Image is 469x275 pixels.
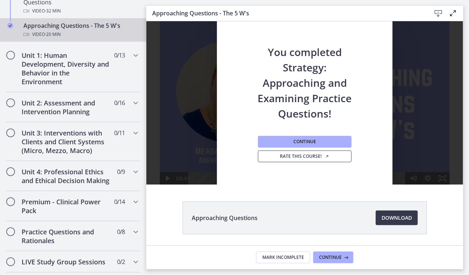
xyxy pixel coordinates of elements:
span: 0 / 9 [117,167,125,176]
div: Video [23,30,138,39]
span: 0 / 14 [114,197,125,206]
span: · 32 min [45,7,61,15]
span: Approaching Questions [192,213,258,222]
h2: Unit 3: Interventions with Clients and Client Systems (Micro, Mezzo, Macro) [22,129,111,155]
h2: You completed Strategy: Approaching and Examining Practice Questions! [256,30,353,121]
button: Continue [313,252,353,263]
a: Download [376,211,418,225]
h2: Unit 1: Human Development, Diversity and Behavior in the Environment [22,51,111,86]
i: Completed [7,23,13,29]
span: 0 / 2 [117,257,125,266]
span: Continue [293,139,316,145]
span: 0 / 13 [114,51,125,60]
i: Opens in a new window [325,154,330,159]
button: Mark Incomplete [256,252,310,263]
div: Approaching Questions - The 5 W's [23,21,138,39]
span: Download [382,213,412,222]
span: Rate this course! [280,153,330,159]
h2: Unit 2: Assessment and Intervention Planning [22,99,111,116]
button: Continue [258,136,352,148]
button: Play Video: cbe1e5mtov91j64ibqeg.mp4 [136,61,181,90]
h3: Approaching Questions - The 5 W's [152,9,419,18]
div: Video [23,7,138,15]
h2: Unit 4: Professional Ethics and Ethical Decision Making [22,167,111,185]
button: Show settings menu [274,151,289,163]
h2: Practice Questions and Rationales [22,227,111,245]
span: Mark Incomplete [262,254,304,260]
span: Continue [319,254,342,260]
button: Fullscreen [289,151,303,163]
h2: LIVE Study Group Sessions [22,257,111,266]
button: Mute [259,151,274,163]
a: Rate this course! Opens in a new window [258,150,352,162]
span: · 20 min [45,30,61,39]
div: Playbar [47,151,256,163]
span: 0 / 11 [114,129,125,137]
button: Play Video [14,151,28,163]
span: 0 / 16 [114,99,125,107]
span: 0 / 8 [117,227,125,236]
h2: Premium - Clinical Power Pack [22,197,111,215]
